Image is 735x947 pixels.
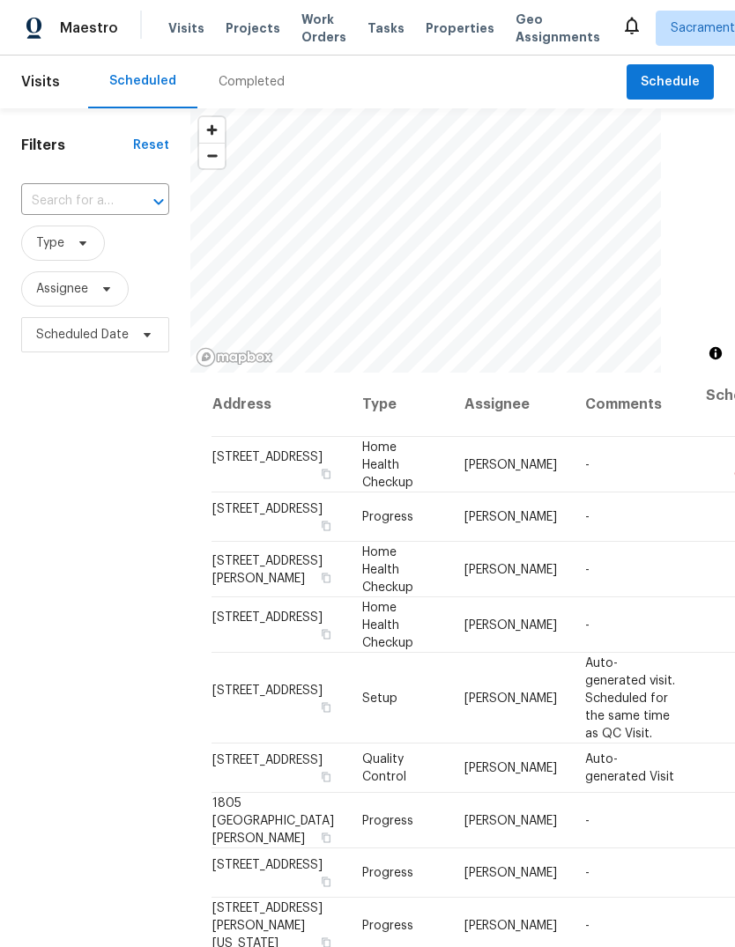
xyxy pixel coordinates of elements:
span: Visits [21,63,60,101]
th: Type [348,373,450,437]
span: Maestro [60,19,118,37]
span: [STREET_ADDRESS] [212,859,323,871]
span: Geo Assignments [516,11,600,46]
span: Setup [362,692,397,704]
span: Projects [226,19,280,37]
h1: Filters [21,137,133,154]
div: Scheduled [109,72,176,90]
span: 1805 [GEOGRAPHIC_DATA][PERSON_NAME] [212,796,334,844]
span: Progress [362,867,413,879]
span: Visits [168,19,204,37]
span: Scheduled Date [36,326,129,344]
span: [PERSON_NAME] [464,563,557,575]
button: Copy Address [318,699,334,714]
button: Copy Address [318,569,334,585]
span: [STREET_ADDRESS] [212,754,323,766]
span: - [585,919,590,931]
button: Copy Address [318,829,334,845]
span: Auto-generated visit. Scheduled for the same time as QC Visit. [585,656,675,739]
span: [PERSON_NAME] [464,919,557,931]
span: - [585,867,590,879]
button: Copy Address [318,874,334,890]
span: Assignee [36,280,88,298]
span: Progress [362,511,413,523]
div: Completed [219,73,285,91]
span: - [585,814,590,826]
button: Zoom in [199,117,225,143]
button: Copy Address [318,465,334,481]
span: [STREET_ADDRESS] [212,610,323,623]
th: Comments [571,373,692,437]
span: [PERSON_NAME] [464,814,557,826]
span: [PERSON_NAME] [464,762,557,774]
span: [PERSON_NAME] [464,692,557,704]
span: - [585,458,590,470]
canvas: Map [190,108,661,373]
span: [PERSON_NAME] [464,867,557,879]
button: Open [146,189,171,214]
span: Home Health Checkup [362,440,413,488]
input: Search for an address... [21,188,120,215]
span: Zoom out [199,144,225,168]
button: Schedule [627,64,714,100]
span: [STREET_ADDRESS][PERSON_NAME] [212,554,323,584]
th: Assignee [450,373,571,437]
div: Reset [133,137,169,154]
span: Progress [362,919,413,931]
span: [STREET_ADDRESS] [212,684,323,696]
button: Copy Address [318,769,334,785]
span: [PERSON_NAME] [464,618,557,631]
span: Type [36,234,64,252]
th: Address [212,373,348,437]
span: Auto-generated Visit [585,753,674,783]
button: Zoom out [199,143,225,168]
span: - [585,511,590,523]
span: [STREET_ADDRESS] [212,450,323,462]
span: Quality Control [362,753,406,783]
span: Home Health Checkup [362,545,413,593]
span: [PERSON_NAME] [464,511,557,523]
span: Work Orders [301,11,346,46]
span: Schedule [641,71,700,93]
button: Toggle attribution [705,343,726,364]
span: Progress [362,814,413,826]
span: [PERSON_NAME] [464,458,557,470]
span: - [585,563,590,575]
button: Copy Address [318,625,334,641]
span: Toggle attribution [710,344,721,363]
a: Mapbox homepage [196,347,273,367]
span: [STREET_ADDRESS] [212,503,323,515]
button: Copy Address [318,518,334,534]
span: - [585,618,590,631]
span: Home Health Checkup [362,601,413,648]
span: Tasks [367,22,405,34]
span: Properties [426,19,494,37]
